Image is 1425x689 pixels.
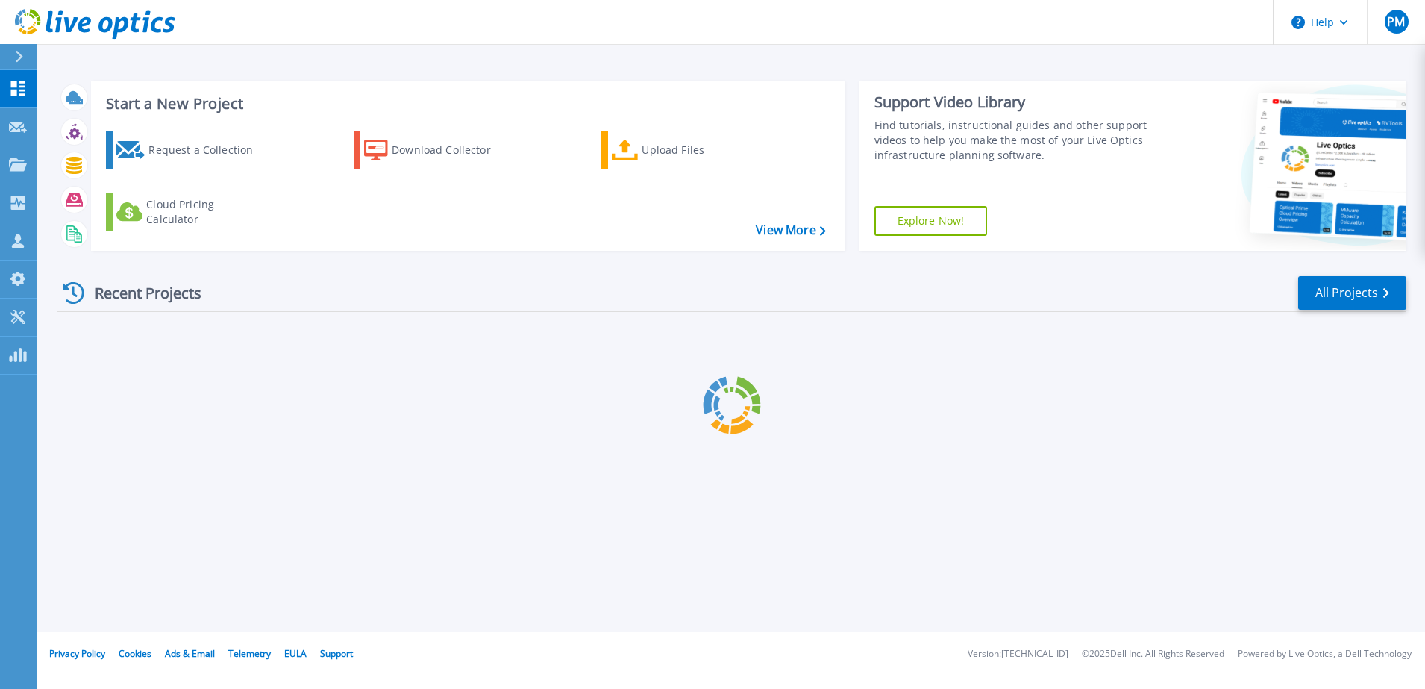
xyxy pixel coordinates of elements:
div: Find tutorials, instructional guides and other support videos to help you make the most of your L... [874,118,1153,163]
div: Request a Collection [148,135,268,165]
a: Upload Files [601,131,768,169]
a: Telemetry [228,647,271,660]
div: Support Video Library [874,93,1153,112]
a: Privacy Policy [49,647,105,660]
div: Download Collector [392,135,511,165]
li: © 2025 Dell Inc. All Rights Reserved [1082,649,1224,659]
a: Cookies [119,647,151,660]
a: Support [320,647,353,660]
a: Ads & Email [165,647,215,660]
div: Cloud Pricing Calculator [146,197,266,227]
span: PM [1387,16,1405,28]
a: Explore Now! [874,206,988,236]
a: Request a Collection [106,131,272,169]
a: Download Collector [354,131,520,169]
a: Cloud Pricing Calculator [106,193,272,231]
li: Powered by Live Optics, a Dell Technology [1238,649,1412,659]
h3: Start a New Project [106,96,825,112]
div: Recent Projects [57,275,222,311]
a: All Projects [1298,276,1406,310]
a: View More [756,223,825,237]
li: Version: [TECHNICAL_ID] [968,649,1068,659]
div: Upload Files [642,135,761,165]
a: EULA [284,647,307,660]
